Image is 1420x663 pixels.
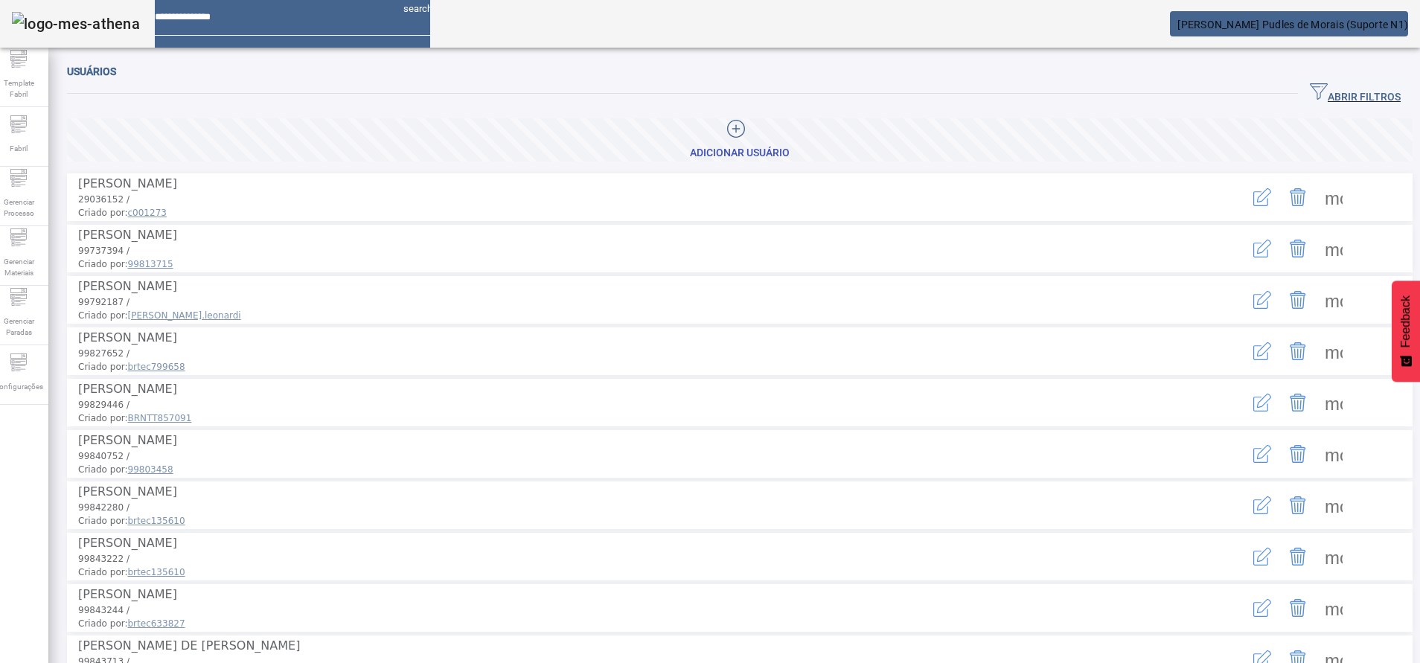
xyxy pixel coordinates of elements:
span: [PERSON_NAME].leonardi [128,310,241,321]
span: Criado por: [78,206,1187,220]
div: Adicionar Usuário [690,146,790,161]
span: c001273 [128,208,167,218]
img: logo-mes-athena [12,12,140,36]
button: Delete [1280,333,1316,369]
span: Criado por: [78,514,1187,528]
span: [PERSON_NAME] [78,433,177,447]
span: [PERSON_NAME] [78,484,177,499]
span: [PERSON_NAME] [78,176,177,190]
span: 99829446 / [78,400,129,410]
button: Mais [1316,179,1352,215]
span: 99813715 [128,259,173,269]
span: Criado por: [78,257,1187,271]
span: 99843244 / [78,605,129,615]
span: [PERSON_NAME] DE [PERSON_NAME] [78,638,300,653]
button: Mais [1316,539,1352,574]
span: brtec799658 [128,362,185,372]
button: Mais [1316,590,1352,626]
button: Mais [1316,487,1352,523]
button: Delete [1280,231,1316,266]
button: Mais [1316,436,1352,472]
span: Criado por: [78,309,1187,322]
span: 99840752 / [78,451,129,461]
span: [PERSON_NAME] [78,330,177,345]
span: brtec135610 [128,567,185,577]
button: Delete [1280,487,1316,523]
span: [PERSON_NAME] [78,228,177,242]
span: 99803458 [128,464,173,475]
button: ABRIR FILTROS [1298,80,1413,107]
button: Mais [1316,282,1352,318]
span: 99842280 / [78,502,129,513]
span: Criado por: [78,463,1187,476]
span: [PERSON_NAME] [78,587,177,601]
span: BRNTT857091 [128,413,192,423]
span: 29036152 / [78,194,129,205]
button: Delete [1280,590,1316,626]
button: Adicionar Usuário [67,118,1413,161]
span: Criado por: [78,360,1187,374]
button: Mais [1316,385,1352,420]
span: 99737394 / [78,246,129,256]
span: Criado por: [78,617,1187,630]
span: [PERSON_NAME] Pudles de Morais (Suporte N1) [1177,19,1408,31]
button: Delete [1280,539,1316,574]
button: Mais [1316,231,1352,266]
span: [PERSON_NAME] [78,382,177,396]
span: Feedback [1399,295,1413,347]
span: Criado por: [78,411,1187,425]
span: [PERSON_NAME] [78,536,177,550]
span: 99827652 / [78,348,129,359]
span: 99843222 / [78,554,129,564]
button: Delete [1280,282,1316,318]
span: brtec633827 [128,618,185,629]
span: [PERSON_NAME] [78,279,177,293]
span: Criado por: [78,566,1187,579]
span: 99792187 / [78,297,129,307]
button: Delete [1280,179,1316,215]
span: Fabril [5,138,32,158]
button: Feedback - Mostrar pesquisa [1392,281,1420,382]
button: Delete [1280,385,1316,420]
button: Delete [1280,436,1316,472]
span: Usuários [67,65,116,77]
span: brtec135610 [128,516,185,526]
span: ABRIR FILTROS [1310,83,1401,105]
button: Mais [1316,333,1352,369]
